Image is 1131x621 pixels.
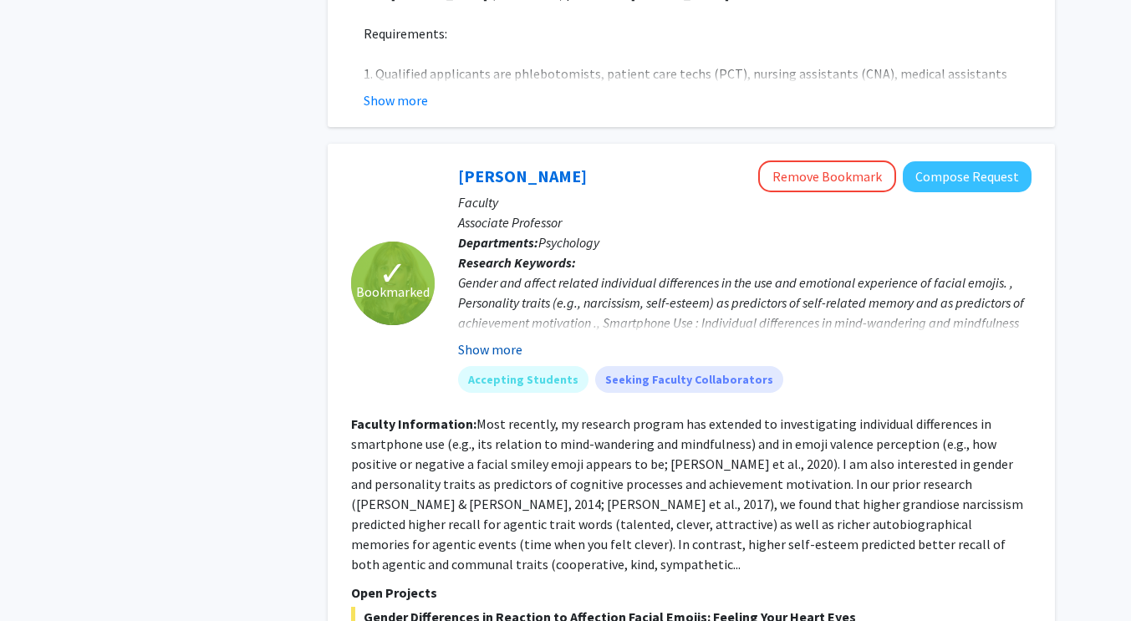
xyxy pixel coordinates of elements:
[458,254,576,271] b: Research Keywords:
[13,546,71,608] iframe: Chat
[458,272,1032,393] div: Gender and affect related individual differences in the use and emotional experience of facial em...
[458,165,587,186] a: [PERSON_NAME]
[458,234,538,251] b: Departments:
[351,583,1032,603] p: Open Projects
[903,161,1032,192] button: Compose Request to Lara Jones
[379,265,407,282] span: ✓
[458,212,1032,232] p: Associate Professor
[364,90,428,110] button: Show more
[356,282,430,302] span: Bookmarked
[458,192,1032,212] p: Faculty
[458,339,522,359] button: Show more
[595,366,783,393] mat-chip: Seeking Faculty Collaborators
[351,415,1023,573] fg-read-more: Most recently, my research program has extended to investigating individual differences in smartp...
[364,65,1007,102] span: 1. Qualified applicants are phlebotomists, patient care techs (PCT), nursing assistants (CNA), me...
[758,160,896,192] button: Remove Bookmark
[351,415,476,432] b: Faculty Information:
[538,234,599,251] span: Psychology
[458,366,588,393] mat-chip: Accepting Students
[364,25,447,42] span: Requirements:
